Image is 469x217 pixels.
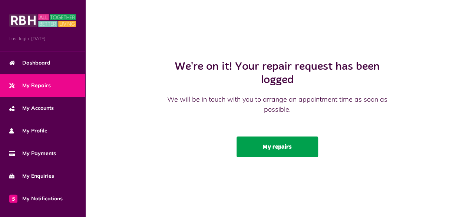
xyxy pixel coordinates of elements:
span: 5 [9,194,17,203]
p: We will be in touch with you to arrange an appointment time as soon as possible. [158,94,396,114]
a: My repairs [237,137,318,157]
span: My Accounts [9,104,54,112]
span: My Notifications [9,195,63,203]
span: My Enquiries [9,172,54,180]
span: My Profile [9,127,47,135]
span: Dashboard [9,59,50,67]
span: Last login: [DATE] [9,35,76,42]
span: My Repairs [9,82,51,89]
img: MyRBH [9,13,76,28]
h2: We're on it! Your repair request has been logged [158,60,396,87]
span: My Payments [9,149,56,157]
